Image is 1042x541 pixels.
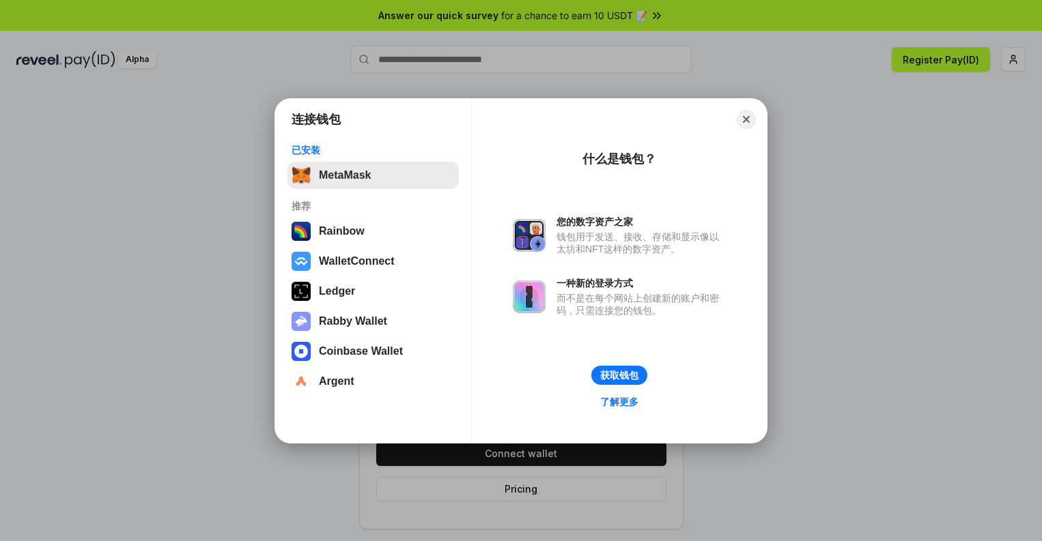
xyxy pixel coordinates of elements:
img: svg+xml,%3Csvg%20xmlns%3D%22http%3A%2F%2Fwww.w3.org%2F2000%2Fsvg%22%20width%3D%2228%22%20height%3... [292,282,311,301]
img: svg+xml,%3Csvg%20width%3D%2228%22%20height%3D%2228%22%20viewBox%3D%220%200%2028%2028%22%20fill%3D... [292,372,311,391]
button: Rabby Wallet [287,308,459,335]
button: Rainbow [287,218,459,245]
a: 了解更多 [592,393,647,411]
div: 获取钱包 [600,369,638,381]
img: svg+xml,%3Csvg%20xmlns%3D%22http%3A%2F%2Fwww.w3.org%2F2000%2Fsvg%22%20fill%3D%22none%22%20viewBox... [513,280,546,313]
img: svg+xml,%3Csvg%20xmlns%3D%22http%3A%2F%2Fwww.w3.org%2F2000%2Fsvg%22%20fill%3D%22none%22%20viewBox... [292,312,311,331]
div: 推荐 [292,200,455,212]
div: Argent [319,375,354,388]
img: svg+xml,%3Csvg%20width%3D%2228%22%20height%3D%2228%22%20viewBox%3D%220%200%2028%2028%22%20fill%3D... [292,342,311,361]
h1: 连接钱包 [292,111,341,128]
div: 您的数字资产之家 [557,216,726,228]
button: Argent [287,368,459,395]
img: svg+xml,%3Csvg%20width%3D%22120%22%20height%3D%22120%22%20viewBox%3D%220%200%20120%20120%22%20fil... [292,222,311,241]
div: Ledger [319,285,355,297]
button: Coinbase Wallet [287,338,459,365]
div: 一种新的登录方式 [557,277,726,289]
button: 获取钱包 [591,366,647,385]
button: Close [737,110,756,129]
div: Rainbow [319,225,365,237]
button: MetaMask [287,162,459,189]
div: MetaMask [319,169,371,181]
div: 而不是在每个网站上创建新的账户和密码，只需连接您的钱包。 [557,292,726,317]
div: 钱包用于发送、接收、存储和显示像以太坊和NFT这样的数字资产。 [557,231,726,255]
div: 了解更多 [600,396,638,408]
img: svg+xml,%3Csvg%20fill%3D%22none%22%20height%3D%2233%22%20viewBox%3D%220%200%2035%2033%22%20width%... [292,166,311,185]
div: Rabby Wallet [319,315,387,327]
button: WalletConnect [287,248,459,275]
div: 什么是钱包？ [582,151,656,167]
button: Ledger [287,278,459,305]
div: WalletConnect [319,255,395,267]
img: svg+xml,%3Csvg%20width%3D%2228%22%20height%3D%2228%22%20viewBox%3D%220%200%2028%2028%22%20fill%3D... [292,252,311,271]
div: Coinbase Wallet [319,345,403,357]
div: 已安装 [292,144,455,156]
img: svg+xml,%3Csvg%20xmlns%3D%22http%3A%2F%2Fwww.w3.org%2F2000%2Fsvg%22%20fill%3D%22none%22%20viewBox... [513,219,546,252]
